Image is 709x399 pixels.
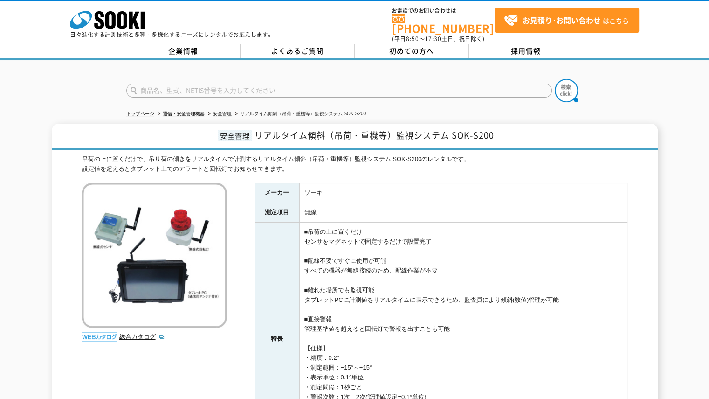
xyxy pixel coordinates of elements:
[392,35,484,43] span: (平日 ～ 土日、祝日除く)
[70,32,274,37] p: 日々進化する計測技術と多種・多様化するニーズにレンタルでお応えします。
[299,203,627,223] td: 無線
[406,35,419,43] span: 8:50
[119,333,165,340] a: 総合カタログ
[255,203,299,223] th: 測定項目
[213,111,232,116] a: 安全管理
[495,8,639,33] a: お見積り･お問い合わせはこちら
[126,111,154,116] a: トップページ
[355,44,469,58] a: 初めての方へ
[82,154,627,174] div: 吊荷の上に置くだけで、吊り荷の傾きをリアルタイムで計測するリアルタイム傾斜（吊荷・重機等）監視システム SOK-S200のレンタルです。 設定値を超えるとタブレット上でのアラートと回転灯でお知ら...
[82,332,117,342] img: webカタログ
[255,183,299,203] th: メーカー
[255,129,494,141] span: リアルタイム傾斜（吊荷・重機等）監視システム SOK-S200
[163,111,205,116] a: 通信・安全管理機器
[469,44,583,58] a: 採用情報
[504,14,629,28] span: はこちら
[82,183,227,328] img: リアルタイム傾斜（吊荷・重機等）監視システム SOK-S200
[425,35,441,43] span: 17:30
[126,84,552,98] input: 商品名、型式、NETIS番号を入力してください
[299,183,627,203] td: ソーキ
[233,109,366,119] li: リアルタイム傾斜（吊荷・重機等）監視システム SOK-S200
[392,8,495,14] span: お電話でのお問い合わせは
[218,130,252,141] span: 安全管理
[389,46,434,56] span: 初めての方へ
[241,44,355,58] a: よくあるご質問
[392,14,495,34] a: [PHONE_NUMBER]
[523,14,601,26] strong: お見積り･お問い合わせ
[126,44,241,58] a: 企業情報
[555,79,578,102] img: btn_search.png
